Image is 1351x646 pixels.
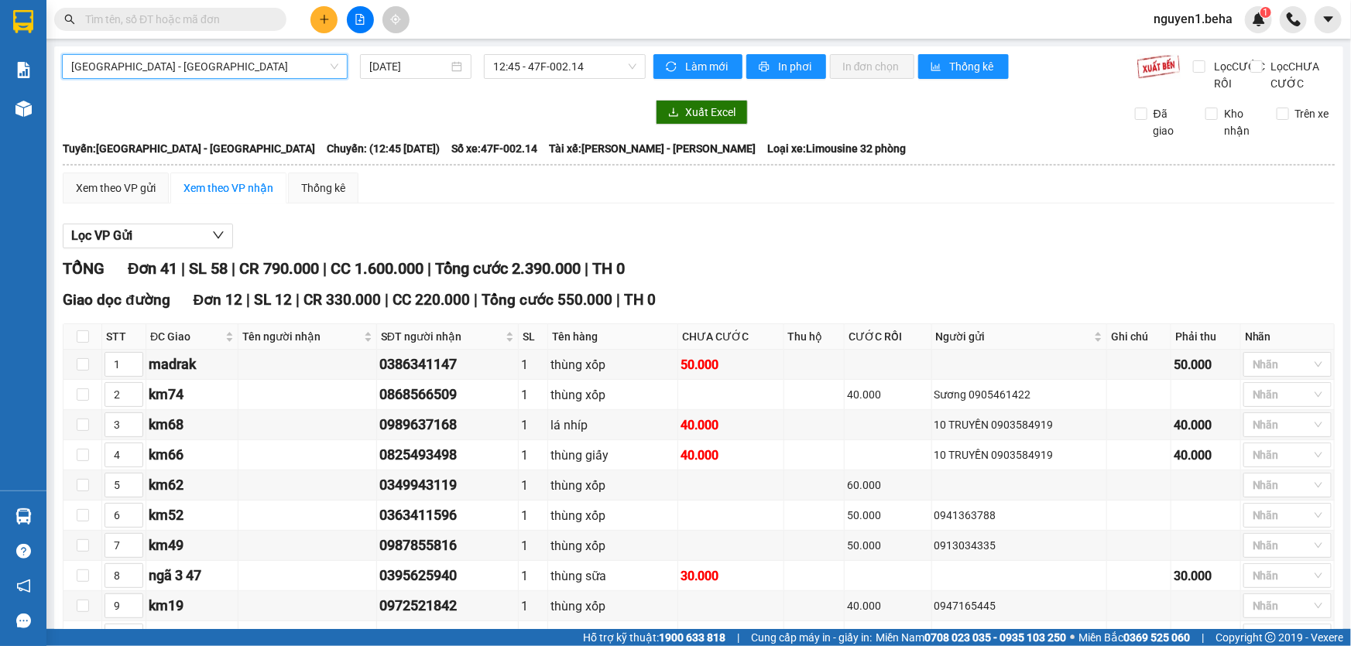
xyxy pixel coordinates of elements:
div: 40.000 [847,597,928,614]
span: Đã giao [1147,105,1194,139]
span: aim [390,14,401,25]
div: km66 [149,444,235,466]
span: CR 330.000 [303,291,381,309]
td: 0349943119 [377,470,519,501]
strong: 0708 023 035 - 0935 103 250 [924,631,1066,644]
span: SĐT người nhận [381,328,502,345]
span: Lọc CHƯA CƯỚC [1265,58,1336,92]
span: Chuyến: (12:45 [DATE]) [327,140,440,157]
span: | [427,259,431,278]
div: thùng xốp trắng [550,627,676,646]
div: 30.000 [681,566,780,586]
img: logo-vxr [13,10,33,33]
div: 1 [521,566,545,586]
div: 0868566509 [379,384,516,405]
div: thùng xốp [550,476,676,495]
b: Tuyến: [GEOGRAPHIC_DATA] - [GEOGRAPHIC_DATA] [63,142,315,155]
span: ĐC Giao [150,328,222,345]
div: 0349943119 [379,474,516,496]
div: 1 [521,627,545,646]
div: 50.000 [681,355,780,374]
span: sync [666,61,679,73]
strong: 1900 633 818 [659,631,725,644]
span: Đơn 41 [128,259,177,278]
span: | [1202,629,1204,646]
span: Miền Bắc [1078,629,1190,646]
button: printerIn phơi [746,54,826,79]
div: 30.000 [1174,566,1238,586]
div: Xem theo VP gửi [76,179,156,197]
td: 0868566509 [377,380,519,410]
span: Trên xe [1289,105,1336,122]
div: Sương 0905461422 [934,386,1104,403]
span: TH 0 [624,291,656,309]
button: syncLàm mới [653,54,742,79]
div: 0941363788 [934,507,1104,524]
div: thùng xốp [550,506,676,525]
th: SL [519,324,548,350]
span: | [385,291,389,309]
div: thùng sữa [550,566,676,586]
span: | [737,629,739,646]
span: Hỗ trợ kỹ thuật: [583,629,725,646]
span: Loại xe: Limousine 32 phòng [767,140,906,157]
strong: 0369 525 060 [1123,631,1190,644]
span: SL 58 [189,259,228,278]
span: caret-down [1322,12,1336,26]
th: Ghi chú [1107,324,1171,350]
span: Tên người nhận [242,328,360,345]
div: 0825493498 [379,444,516,466]
td: 0386341147 [377,350,519,380]
span: | [323,259,327,278]
div: thùng xốp [550,596,676,616]
span: Cung cấp máy in - giấy in: [751,629,872,646]
span: Số xe: 47F-002.14 [451,140,537,157]
div: 0363411596 [379,504,516,526]
div: Thống kê [301,179,345,197]
div: 40.000 [681,446,780,465]
span: Làm mới [685,58,730,75]
span: Người gửi [936,328,1091,345]
button: bar-chartThống kê [918,54,1009,79]
span: TH 0 [592,259,625,278]
div: 0913034335 [934,537,1104,554]
span: download [668,107,679,119]
span: Tổng cước 2.390.000 [435,259,581,278]
span: 12:45 - 47F-002.14 [493,55,636,78]
span: message [16,614,31,628]
div: Xem theo VP nhận [183,179,273,197]
span: | [231,259,235,278]
span: | [246,291,250,309]
div: 40.000 [847,386,928,403]
div: 10 TRUYỀN 0903584919 [934,416,1104,433]
td: 0363411596 [377,501,519,531]
span: down [212,229,225,241]
div: 1 [521,476,545,495]
span: | [585,259,588,278]
div: 40.000 [681,415,780,435]
th: Tên hàng [548,324,679,350]
div: 50.000 [847,537,928,554]
span: printer [759,61,772,73]
span: copyright [1265,632,1276,643]
span: Tài xế: [PERSON_NAME] - [PERSON_NAME] [549,140,756,157]
td: 0825493498 [377,440,519,470]
span: search [64,14,75,25]
img: 9k= [1137,54,1181,79]
img: phone-icon [1287,12,1301,26]
span: Tổng cước 550.000 [482,291,612,309]
td: 0989637168 [377,410,519,440]
th: STT [102,324,146,350]
button: plus [310,6,338,33]
div: 0972521842 [379,595,516,617]
div: 0947165445 [934,597,1104,614]
div: 50.000 [1174,355,1238,374]
div: 50.000 [847,507,928,524]
span: CC 1.600.000 [331,259,423,278]
div: 1 [521,446,545,465]
div: 10 TRUYỀN 0903584919 [934,446,1104,463]
td: 0972521842 [377,591,519,621]
img: icon-new-feature [1252,12,1266,26]
span: Đơn 12 [194,291,243,309]
img: solution-icon [15,62,32,78]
